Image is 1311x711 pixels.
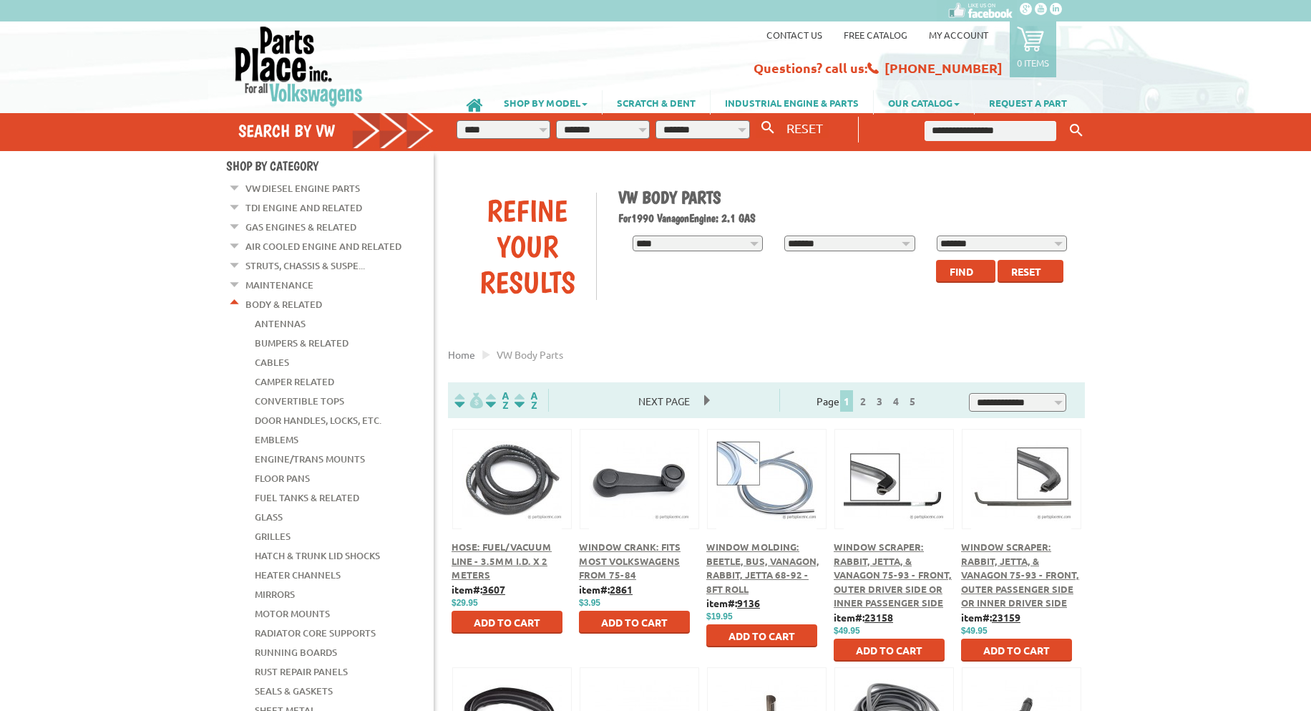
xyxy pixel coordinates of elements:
[255,469,310,488] a: Floor Pans
[728,629,795,642] span: Add to Cart
[452,541,552,581] a: Hose: Fuel/Vacuum Line - 3.5mm I.D. x 2 meters
[864,611,893,624] u: 23158
[624,390,704,412] span: Next Page
[706,596,760,609] b: item#:
[245,179,360,198] a: VW Diesel Engine Parts
[711,90,873,115] a: INDUSTRIAL ENGINE & PARTS
[255,488,359,507] a: Fuel Tanks & Related
[737,596,760,609] u: 9136
[245,256,365,275] a: Struts, Chassis & Suspe...
[255,372,334,391] a: Camper Related
[448,348,475,361] a: Home
[255,604,330,623] a: Motor Mounts
[961,611,1020,624] b: item#:
[856,644,922,657] span: Add to Cart
[610,583,633,596] u: 2861
[950,265,973,278] span: Find
[255,682,333,700] a: Seals & Gaskets
[618,187,1075,208] h1: VW Body Parts
[766,29,822,41] a: Contact us
[874,90,974,115] a: OUR CATALOG
[483,392,512,409] img: Sort by Headline
[226,158,434,173] h4: Shop By Category
[454,392,483,409] img: filterpricelow.svg
[255,662,348,681] a: Rust Repair Panels
[618,211,1075,225] h2: 1990 Vanagon
[834,541,952,609] a: Window Scraper: Rabbit, Jetta, & Vanagon 75-93 - Front, Outer Driver Side or Inner Passenger Side
[512,392,540,409] img: Sort by Sales Rank
[706,541,819,595] a: Window Molding: Beetle, Bus, Vanagon, Rabbit, Jetta 68-92 - 8ft Roll
[1017,57,1049,69] p: 0 items
[452,598,478,608] span: $29.95
[255,334,349,352] a: Bumpers & Related
[255,314,306,333] a: Antennas
[779,389,957,412] div: Page
[233,25,364,107] img: Parts Place Inc!
[706,624,817,647] button: Add to Cart
[1066,119,1087,142] button: Keyword Search
[1011,265,1041,278] span: Reset
[618,211,631,225] span: For
[255,566,341,584] a: Heater Channels
[452,611,562,634] button: Add to Cart
[474,616,540,629] span: Add to Cart
[255,430,298,449] a: Emblems
[238,120,434,141] h4: Search by VW
[975,90,1081,115] a: REQUEST A PART
[255,527,291,546] a: Grilles
[906,395,919,407] a: 5
[579,611,690,634] button: Add to Cart
[834,611,893,624] b: item#:
[579,598,600,608] span: $3.95
[624,395,704,407] a: Next Page
[786,120,823,135] span: RESET
[1010,21,1056,77] a: 0 items
[834,626,860,636] span: $49.95
[245,198,362,217] a: TDI Engine and Related
[245,218,356,236] a: Gas Engines & Related
[255,392,344,410] a: Convertible Tops
[255,353,289,372] a: Cables
[961,541,1079,609] a: Window Scraper: Rabbit, Jetta, & Vanagon 75-93 - Front, Outer Passenger Side or Inner Driver Side
[961,626,988,636] span: $49.95
[857,395,869,407] a: 2
[834,639,945,662] button: Add to Cart
[489,90,602,115] a: SHOP BY MODEL
[756,117,780,138] button: Search By VW...
[689,211,756,225] span: Engine: 2.1 GAS
[706,611,733,621] span: $19.95
[579,583,633,596] b: item#:
[255,450,365,468] a: Engine/Trans Mounts
[255,585,295,604] a: Mirrors
[459,193,596,300] div: Refine Your Results
[992,611,1020,624] u: 23159
[961,639,1072,662] button: Add to Cart
[936,260,995,283] button: Find
[245,237,401,256] a: Air Cooled Engine and Related
[245,276,313,294] a: Maintenance
[929,29,988,41] a: My Account
[840,390,853,412] span: 1
[601,616,668,629] span: Add to Cart
[255,624,376,642] a: Radiator Core Supports
[255,546,380,565] a: Hatch & Trunk Lid Shocks
[781,117,829,138] button: RESET
[245,295,322,314] a: Body & Related
[890,395,902,407] a: 4
[873,395,886,407] a: 3
[482,583,505,596] u: 3607
[983,644,1050,657] span: Add to Cart
[998,260,1063,283] button: Reset
[452,583,505,596] b: item#:
[255,643,337,662] a: Running Boards
[579,541,681,581] a: Window Crank: Fits most Volkswagens from 75-84
[497,348,563,361] span: VW body parts
[255,508,283,526] a: Glass
[603,90,710,115] a: SCRATCH & DENT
